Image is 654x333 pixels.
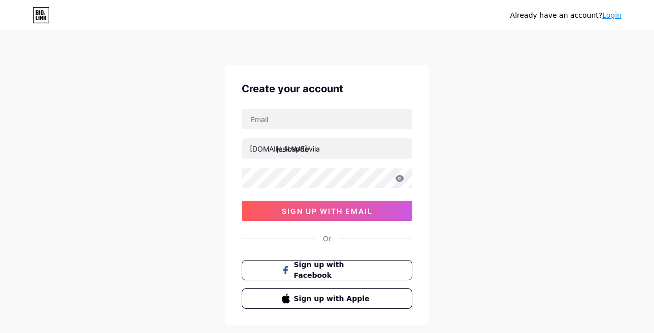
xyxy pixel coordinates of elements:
input: username [242,138,412,159]
div: Already have an account? [510,10,622,21]
button: Sign up with Apple [242,288,412,309]
a: Login [602,11,622,19]
button: Sign up with Facebook [242,260,412,280]
span: sign up with email [282,207,373,215]
button: sign up with email [242,201,412,221]
div: [DOMAIN_NAME]/ [250,143,310,154]
div: Create your account [242,81,412,96]
div: Or [323,233,331,244]
span: Sign up with Facebook [294,260,373,281]
input: Email [242,109,412,129]
span: Sign up with Apple [294,293,373,304]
